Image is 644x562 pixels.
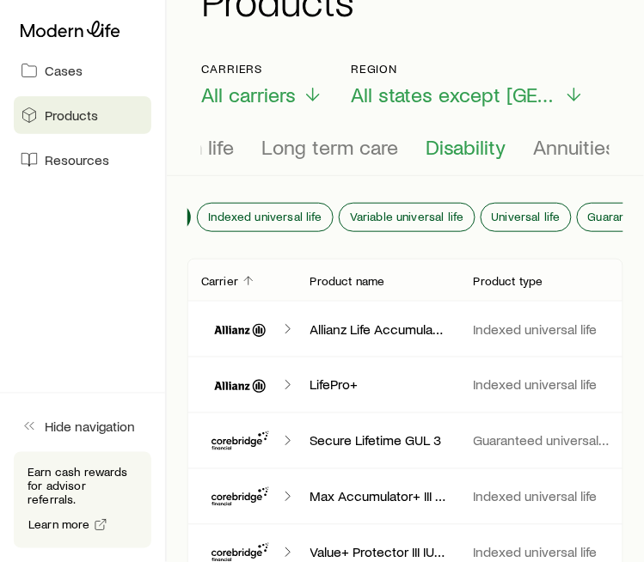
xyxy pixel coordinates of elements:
button: CarriersAll carriers [201,62,323,107]
a: Products [14,96,151,134]
div: Product types [201,135,610,176]
span: Products [45,107,98,124]
button: Universal life [481,204,571,231]
span: Hide navigation [45,418,135,435]
p: Indexed universal life [474,544,610,561]
p: Earn cash rewards for advisor referrals. [28,466,138,507]
span: All states except [GEOGRAPHIC_DATA] [351,82,557,107]
span: Cases [45,62,83,79]
p: Indexed universal life [474,488,610,505]
p: Indexed universal life [474,376,610,394]
p: Product type [474,274,543,288]
p: LifePro+ [310,376,446,394]
div: Earn cash rewards for advisor referrals.Learn more [14,452,151,548]
p: Region [351,62,585,76]
p: Secure Lifetime GUL 3 [310,432,446,449]
span: All carriers [201,82,296,107]
button: Indexed universal life [198,204,333,231]
span: Annuities [534,135,616,159]
span: Resources [45,151,109,168]
p: Max Accumulator+ III ([DATE]) [310,488,446,505]
button: Variable universal life [340,204,475,231]
span: Long term care [261,135,398,159]
p: Carriers [201,62,323,76]
p: Guaranteed universal life [474,432,610,449]
span: Variable universal life [350,210,464,223]
p: Carrier [201,274,238,288]
span: Universal life [492,210,561,223]
p: Allianz Life Accumulator [310,321,446,338]
button: Hide navigation [14,407,151,445]
a: Cases [14,52,151,89]
p: Indexed universal life [474,321,610,338]
p: Value+ Protector III IUL ([DATE]) [310,544,446,561]
span: Learn more [28,519,90,531]
span: Indexed universal life [208,210,322,223]
span: Disability [426,135,506,159]
a: Resources [14,141,151,179]
button: RegionAll states except [GEOGRAPHIC_DATA] [351,62,585,107]
p: Product name [310,274,385,288]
